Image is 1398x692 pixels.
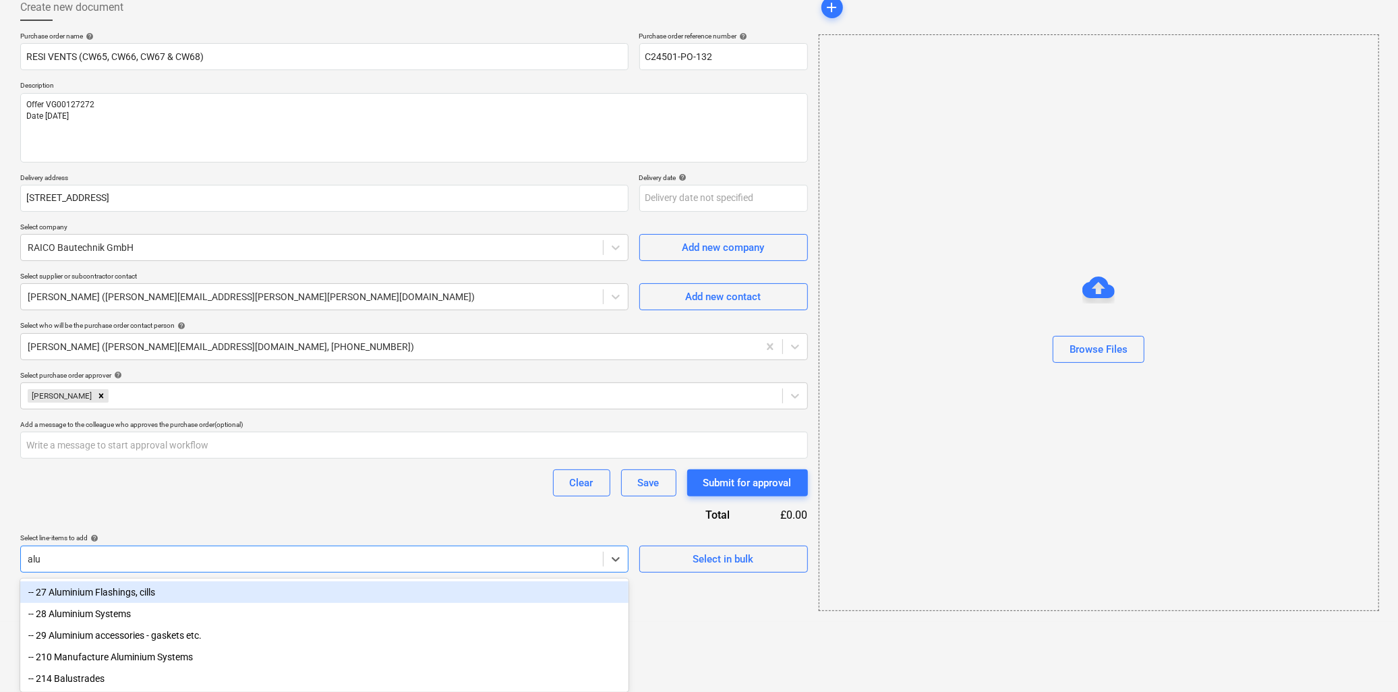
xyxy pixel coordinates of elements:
[621,469,676,496] button: Save
[20,321,808,330] div: Select who will be the purchase order contact person
[1053,336,1144,363] button: Browse Files
[20,646,629,668] div: -- 210 Manufacture Aluminium Systems
[20,272,629,283] p: Select supplier or subcontractor contact
[682,239,765,256] div: Add new company
[693,550,754,568] div: Select in bulk
[20,371,808,380] div: Select purchase order approver
[553,469,610,496] button: Clear
[638,474,660,492] div: Save
[20,581,629,603] div: -- 27 Aluminium Flashings, cills
[633,507,751,523] div: Total
[687,469,808,496] button: Submit for approval
[20,93,808,163] textarea: Offer VG00127272 Date [DATE]
[20,668,629,689] div: -- 214 Balustrades
[737,32,748,40] span: help
[83,32,94,40] span: help
[639,43,808,70] input: Reference number
[20,603,629,625] div: -- 28 Aluminium Systems
[1070,341,1128,358] div: Browse Files
[639,234,808,261] button: Add new company
[639,185,808,212] input: Delivery date not specified
[20,420,808,429] div: Add a message to the colleague who approves the purchase order (optional)
[111,371,122,379] span: help
[175,322,185,330] span: help
[570,474,593,492] div: Clear
[94,389,109,403] div: Remove Cristi Gandulescu
[20,534,629,542] div: Select line-items to add
[28,389,94,403] div: [PERSON_NAME]
[676,173,687,181] span: help
[20,43,629,70] input: Document name
[20,432,808,459] input: Write a message to start approval workflow
[751,507,808,523] div: £0.00
[20,185,629,212] input: Delivery address
[88,534,98,542] span: help
[703,474,792,492] div: Submit for approval
[20,625,629,646] div: -- 29 Aluminium accessories - gaskets etc.
[819,34,1379,611] div: Browse Files
[639,283,808,310] button: Add new contact
[20,32,629,40] div: Purchase order name
[20,223,629,234] p: Select company
[20,173,629,185] p: Delivery address
[639,32,808,40] div: Purchase order reference number
[639,173,808,182] div: Delivery date
[20,81,808,92] p: Description
[639,546,808,573] button: Select in bulk
[686,288,761,306] div: Add new contact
